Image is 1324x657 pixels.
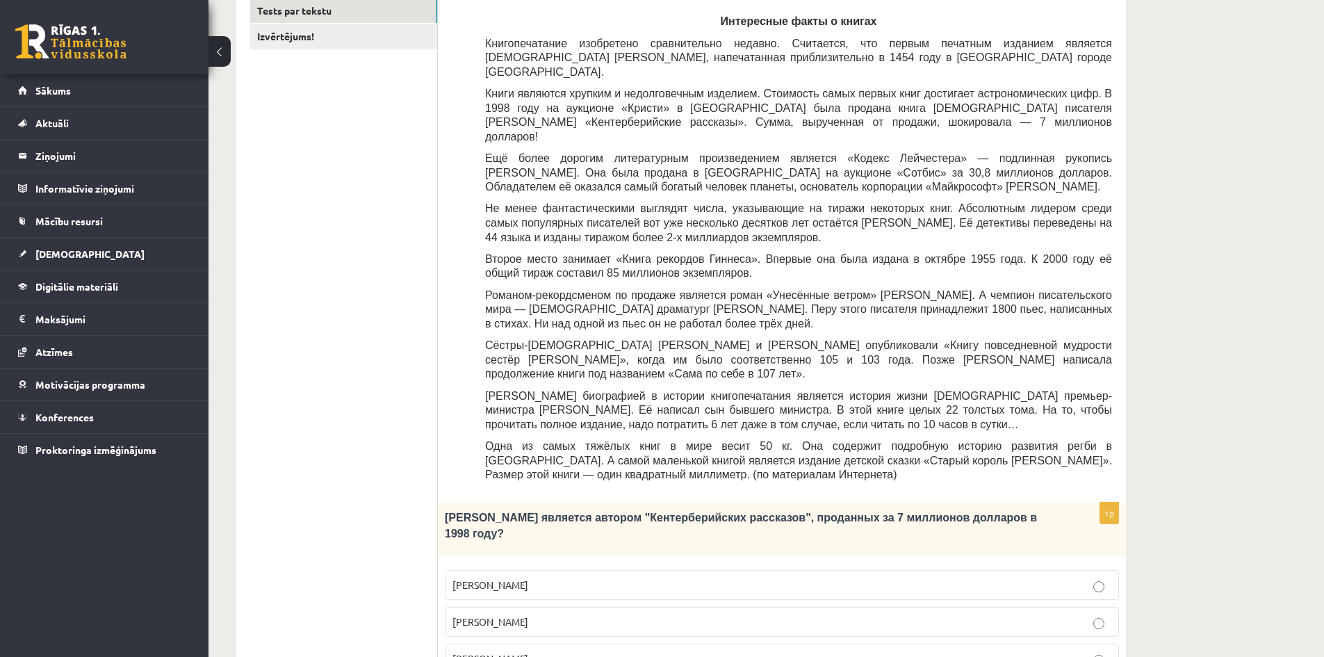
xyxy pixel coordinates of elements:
[35,280,118,293] span: Digitālie materiāli
[35,248,145,260] span: [DEMOGRAPHIC_DATA]
[250,24,437,49] a: Izvērtējums!
[35,215,103,227] span: Mācību resursi
[15,24,126,59] a: Rīgas 1. Tālmācības vidusskola
[18,336,191,368] a: Atzīmes
[35,84,71,97] span: Sākums
[485,339,1112,380] span: Сёстры-[DEMOGRAPHIC_DATA] [PERSON_NAME] и [PERSON_NAME] опубликовали «Книгу повседневной мудрости...
[35,117,69,129] span: Aktuāli
[485,88,1112,143] span: Книги являются хрупким и недолговечным изделием. Стоимость самых первых книг достигает астрономич...
[18,303,191,335] a: Maksājumi
[721,15,877,27] span: Интересные факты о книгах
[485,390,1112,430] span: [PERSON_NAME] биографией в истории книгопечатания является история жизни [DEMOGRAPHIC_DATA] премь...
[485,202,1112,243] span: Не менее фантастическими выглядят числа, указывающие на тиражи некоторых книг. Абсолютным лидером...
[35,444,156,456] span: Proktoringa izmēģinājums
[485,38,1112,78] span: Книгопечатание изобретено сравнительно недавно. Считается, что первым печатным изданием является ...
[35,346,73,358] span: Atzīmes
[485,152,1112,193] span: Ещё более дорогим литературным произведением является «Кодекс Лейчестера» — подлинная рукопись [P...
[18,434,191,466] a: Proktoringa izmēģinājums
[18,205,191,237] a: Mācību resursi
[1093,581,1104,592] input: [PERSON_NAME]
[1093,618,1104,629] input: [PERSON_NAME]
[35,303,191,335] legend: Maksājumi
[18,140,191,172] a: Ziņojumi
[35,378,145,391] span: Motivācijas programma
[35,140,191,172] legend: Ziņojumi
[18,368,191,400] a: Motivācijas programma
[35,411,94,423] span: Konferences
[18,74,191,106] a: Sākums
[18,107,191,139] a: Aktuāli
[485,289,1112,330] span: Романом-рекордсменом по продаже является роман «Унесённые ветром» [PERSON_NAME]. А чемпион писате...
[35,172,191,204] legend: Informatīvie ziņojumi
[18,238,191,270] a: [DEMOGRAPHIC_DATA]
[485,253,1112,279] span: Второе место занимает «Книга рекордов Гиннеса». Впервые она была издана в октябре 1955 года. К 20...
[18,270,191,302] a: Digitālie materiāli
[1100,502,1119,524] p: 1p
[485,440,1112,480] span: Одна из самых тяжёлых книг в мире весит 50 кг. Она содержит подробную историю развития регби в [G...
[445,512,1037,539] span: [PERSON_NAME] является автором "Кентерберийских рассказов", проданных за 7 миллионов долларов в 1...
[18,401,191,433] a: Konferences
[452,615,528,628] span: [PERSON_NAME]
[18,172,191,204] a: Informatīvie ziņojumi
[452,578,528,591] span: [PERSON_NAME]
